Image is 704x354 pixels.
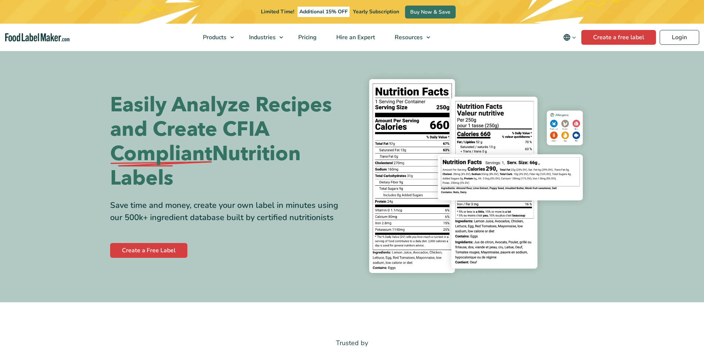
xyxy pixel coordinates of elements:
[110,199,347,224] div: Save time and money, create your own label in minutes using our 500k+ ingredient database built b...
[261,8,294,15] span: Limited Time!
[392,33,424,41] span: Resources
[296,33,317,41] span: Pricing
[247,33,276,41] span: Industries
[297,7,350,17] span: Additional 15% OFF
[558,30,581,45] button: Change language
[405,6,456,18] a: Buy Now & Save
[201,33,227,41] span: Products
[110,338,594,348] p: Trusted by
[239,24,287,51] a: Industries
[660,30,699,45] a: Login
[581,30,656,45] a: Create a free label
[334,33,376,41] span: Hire an Expert
[110,142,212,166] span: Compliant
[5,33,69,42] a: Food Label Maker homepage
[353,8,399,15] span: Yearly Subscription
[385,24,434,51] a: Resources
[289,24,325,51] a: Pricing
[110,93,347,191] h1: Easily Analyze Recipes and Create CFIA Nutrition Labels
[327,24,383,51] a: Hire an Expert
[193,24,238,51] a: Products
[110,243,187,258] a: Create a Free Label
